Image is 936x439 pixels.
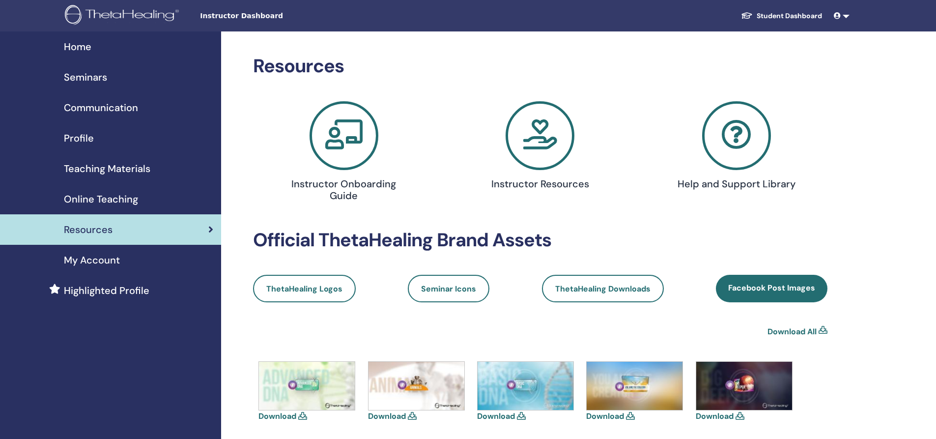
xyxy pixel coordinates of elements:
h4: Instructor Onboarding Guide [279,178,408,202]
span: Instructor Dashboard [200,11,347,21]
a: Download [258,411,296,421]
span: Profile [64,131,94,146]
a: Download [696,411,734,421]
span: Communication [64,100,138,115]
h2: Official ThetaHealing Brand Assets [253,229,827,252]
a: Seminar Icons [408,275,489,302]
a: Download [477,411,515,421]
img: basic-dna.jpg [478,362,573,410]
span: Home [64,39,91,54]
span: Seminar Icons [421,284,476,294]
a: Instructor Resources [448,101,633,194]
span: Highlighted Profile [64,283,149,298]
h2: Resources [253,55,827,78]
a: Facebook Post Images [716,275,827,302]
img: logo.png [65,5,182,27]
a: Instructor Onboarding Guide [252,101,436,205]
a: Download [586,411,624,421]
h4: Instructor Resources [476,178,605,190]
span: Online Teaching [64,192,138,206]
span: ThetaHealing Downloads [555,284,651,294]
span: Teaching Materials [64,161,150,176]
span: Resources [64,222,113,237]
span: Seminars [64,70,107,85]
img: dig-deeper.jpg [696,362,792,410]
span: ThetaHealing Logos [266,284,342,294]
a: ThetaHealing Downloads [542,275,664,302]
img: creator.jpg [587,362,682,410]
img: animals.jpg [369,362,464,410]
img: advanced.jpg [259,362,355,410]
a: Download All [767,326,817,338]
h4: Help and Support Library [672,178,801,190]
a: Student Dashboard [733,7,830,25]
img: graduation-cap-white.svg [741,11,753,20]
a: Download [368,411,406,421]
span: My Account [64,253,120,267]
a: Help and Support Library [644,101,829,194]
span: Facebook Post Images [728,283,815,293]
a: ThetaHealing Logos [253,275,356,302]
